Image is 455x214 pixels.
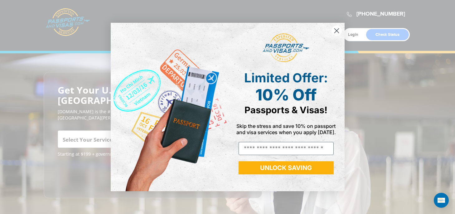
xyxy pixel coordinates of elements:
[244,70,328,85] span: Limited Offer:
[434,193,449,208] div: Open Intercom Messenger
[331,25,342,36] button: Close dialog
[239,161,334,174] button: UNLOCK SAVING
[263,33,309,63] img: passports and visas
[111,23,228,191] img: de9cda0d-0715-46ca-9a25-073762a91ba7.png
[236,123,336,135] span: Skip the stress and save 10% on passport and visa services when you apply [DATE].
[244,105,327,115] span: Passports & Visas!
[255,85,317,104] span: 10% Off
